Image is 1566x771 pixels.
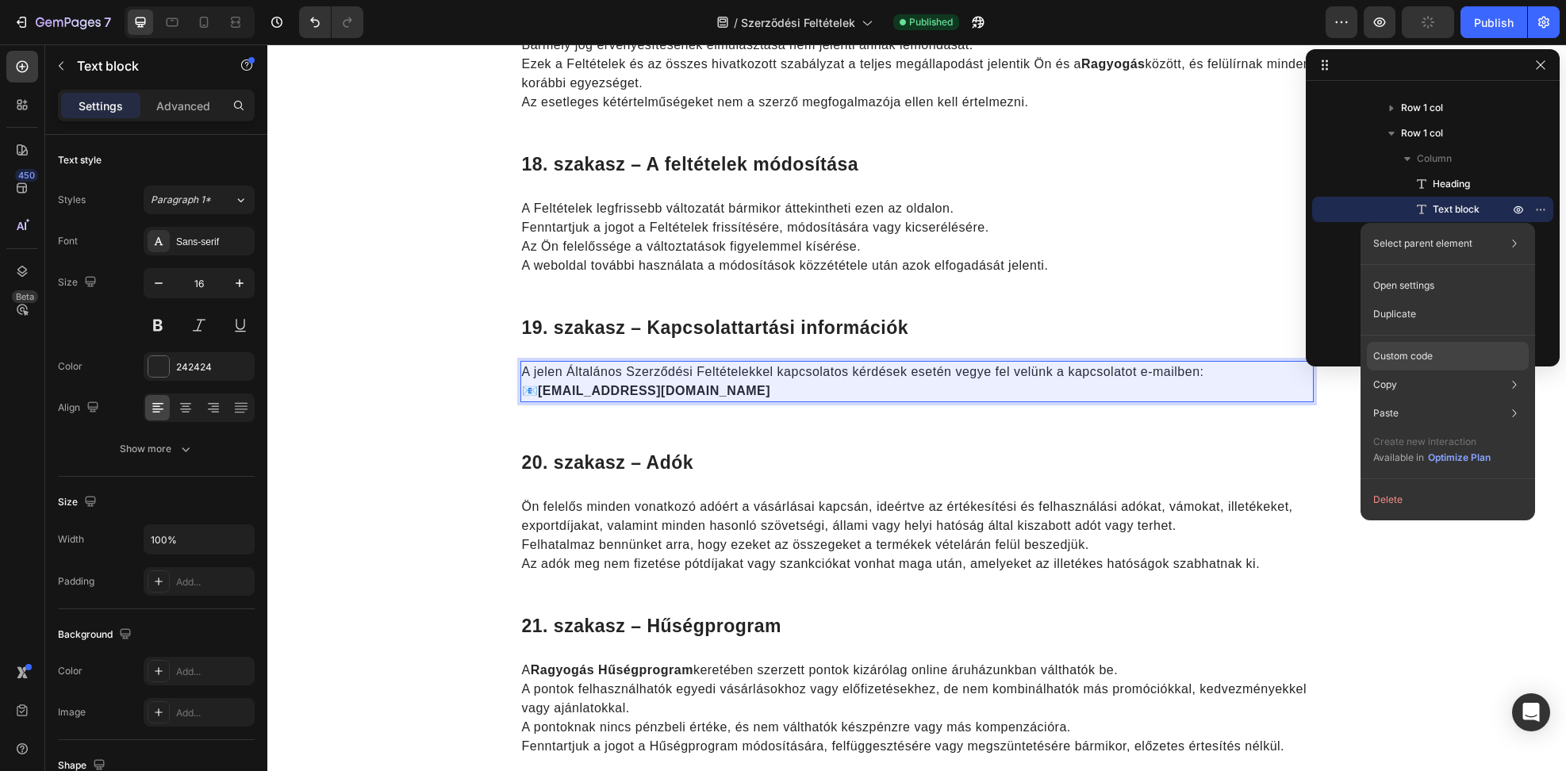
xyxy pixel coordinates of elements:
strong: Ragyogás [814,13,877,26]
span: Text block [1433,201,1480,217]
p: Ön felelős minden vonatkozó adóért a vásárlásai kapcsán, ideértve az értékesítési és felhasználás... [255,453,1045,529]
p: Paste [1373,406,1399,420]
div: Show more [120,441,194,457]
div: Align [58,397,102,419]
div: Color [58,359,83,374]
p: 7 [104,13,111,32]
span: Paragraph 1* [151,193,211,207]
p: Advanced [156,98,210,114]
p: Settings [79,98,123,114]
span: / [734,14,738,31]
div: Sans-serif [176,235,251,249]
input: Auto [144,525,254,554]
button: Optimize Plan [1427,450,1491,466]
div: Image [58,705,86,719]
iframe: Design area [267,44,1566,771]
div: Add... [176,706,251,720]
h2: 19. szakasz – Kapcsolattartási információk [253,270,1046,297]
button: Publish [1460,6,1527,38]
div: 242424 [176,360,251,374]
span: Row 1 col [1401,125,1443,141]
div: Undo/Redo [299,6,363,38]
div: Optimize Plan [1428,451,1491,465]
div: Rich Text Editor. Editing area: main [253,358,1046,380]
div: Width [58,532,84,547]
div: Text style [58,153,102,167]
span: Published [909,15,953,29]
span: Available in [1373,451,1424,463]
h2: 20. szakasz – Adók [253,405,1046,432]
button: Delete [1367,485,1529,514]
h2: 18. szakasz – A feltételek módosítása [253,107,1046,134]
div: Background [58,624,135,646]
div: Open Intercom Messenger [1512,693,1550,731]
button: Show more [58,435,255,463]
div: Rich Text Editor. Editing area: main [253,316,1046,358]
div: Add... [176,575,251,589]
p: A keretében szerzett pontok kizárólag online áruházunkban válthatók be. A pontok felhasználhatók ... [255,616,1045,712]
button: 7 [6,6,118,38]
div: Publish [1474,14,1514,31]
p: A Feltételek legfrissebb változatát bármikor áttekintheti ezen az oldalon. Fenntartjuk a jogot a ... [255,155,1045,231]
p: Create new interaction [1373,434,1491,450]
div: Font [58,234,78,248]
div: 450 [15,169,38,182]
div: Beta [12,290,38,303]
span: Szerződési Feltételek [741,14,855,31]
div: Size [58,272,100,293]
div: Size [58,492,100,513]
span: Heading [1433,176,1470,192]
p: Select parent element [1373,236,1472,251]
p: A jelen Általános Szerződési Feltételekkel kapcsolatos kérdések esetén vegye fel velünk a kapcsol... [255,318,1045,356]
div: Add... [176,665,251,679]
div: Styles [58,193,86,207]
div: Padding [58,574,94,589]
h2: 21. szakasz – Hűségprogram [253,569,1046,596]
p: Open settings [1373,278,1434,293]
p: Custom code [1373,349,1433,363]
p: Text block [77,56,212,75]
p: Copy [1373,378,1397,392]
strong: Ragyogás Hűségprogram [263,619,426,632]
strong: [EMAIL_ADDRESS][DOMAIN_NAME] [271,339,503,353]
span: Column [1417,151,1452,167]
button: Paragraph 1* [144,186,255,214]
p: Duplicate [1373,307,1416,321]
div: Color [58,664,83,678]
span: Row 1 col [1401,100,1443,116]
